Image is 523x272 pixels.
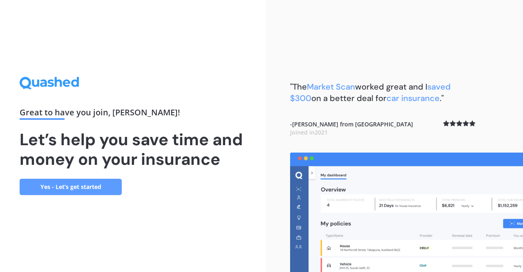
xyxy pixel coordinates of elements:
[20,108,246,120] div: Great to have you join , [PERSON_NAME] !
[290,128,328,136] span: Joined in 2021
[290,81,451,103] b: "The worked great and I on a better deal for ."
[307,81,355,92] span: Market Scan
[20,179,122,195] a: Yes - Let’s get started
[290,153,523,272] img: dashboard.webp
[387,93,440,103] span: car insurance
[20,130,246,169] h1: Let’s help you save time and money on your insurance
[290,120,413,136] b: - [PERSON_NAME] from [GEOGRAPHIC_DATA]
